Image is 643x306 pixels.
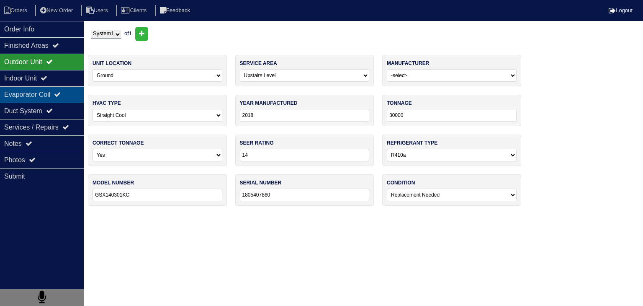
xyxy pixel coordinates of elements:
[81,7,115,13] a: Users
[93,60,131,67] label: unit location
[81,5,115,16] li: Users
[93,179,134,187] label: model number
[93,139,144,147] label: correct tonnage
[116,7,153,13] a: Clients
[35,7,80,13] a: New Order
[609,7,633,13] a: Logout
[240,139,274,147] label: seer rating
[387,60,429,67] label: manufacturer
[155,5,197,16] li: Feedback
[387,139,437,147] label: refrigerant type
[240,179,282,187] label: serial number
[240,60,277,67] label: service area
[387,99,412,107] label: tonnage
[35,5,80,16] li: New Order
[88,27,643,41] div: of 1
[116,5,153,16] li: Clients
[387,179,415,187] label: condition
[240,99,298,107] label: year manufactured
[93,99,121,107] label: hvac type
